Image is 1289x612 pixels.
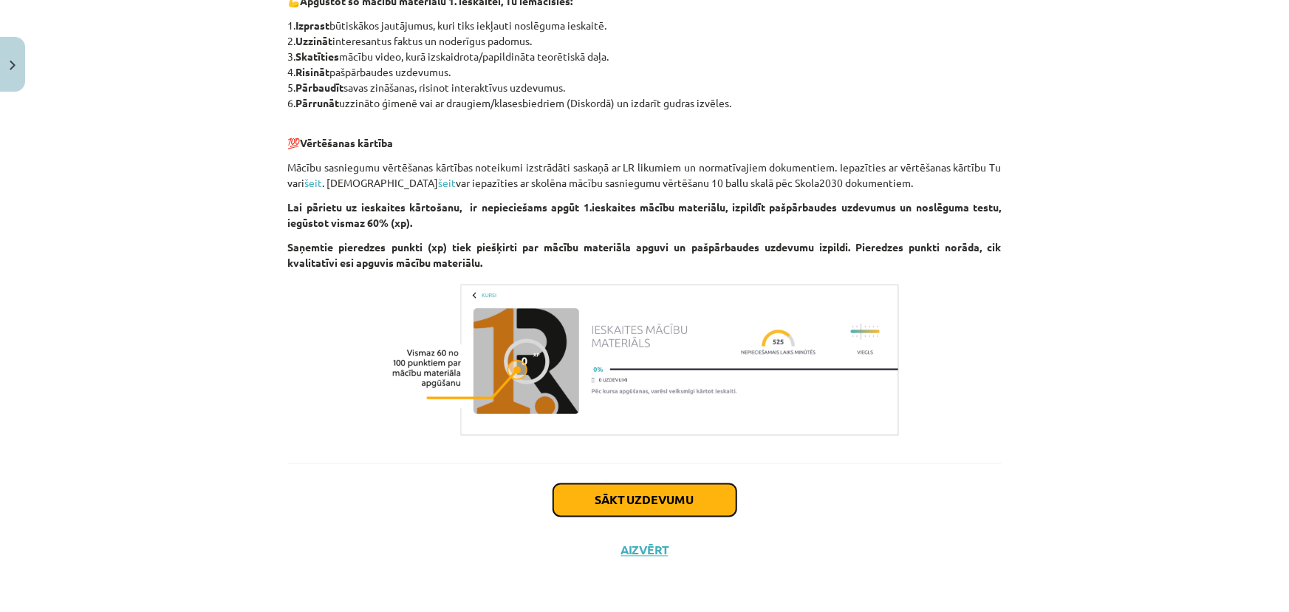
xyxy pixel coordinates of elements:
b: Skatīties [296,50,340,63]
b: Pārbaudīt [296,81,344,94]
p: Mācību sasniegumu vērtēšanas kārtības noteikumi izstrādāti saskaņā ar LR likumiem un normatīvajie... [288,160,1002,191]
b: Pārrunāt [296,96,340,109]
b: Risināt [296,65,330,78]
p: 💯 [288,120,1002,151]
a: šeit [305,176,323,189]
b: Izprast [296,18,330,32]
button: Sākt uzdevumu [553,484,736,517]
b: Saņemtie pieredzes punkti (xp) tiek piešķirti par mācību materiāla apguvi un pašpārbaudes uzdevum... [288,240,1002,269]
img: icon-close-lesson-0947bae3869378f0d4975bcd49f059093ad1ed9edebbc8119c70593378902aed.svg [10,61,16,70]
b: Uzzināt [296,34,333,47]
b: Lai pārietu uz ieskaites kārtošanu, ir nepieciešams apgūt 1.ieskaites mācību materiālu, izpildīt ... [288,200,1002,229]
b: Vērtēšanas kārtība [301,136,394,149]
button: Aizvērt [617,543,673,558]
a: šeit [439,176,457,189]
p: 1. būtiskākos jautājumus, kuri tiks iekļauti noslēguma ieskaitē. 2. interesantus faktus un noderī... [288,18,1002,111]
